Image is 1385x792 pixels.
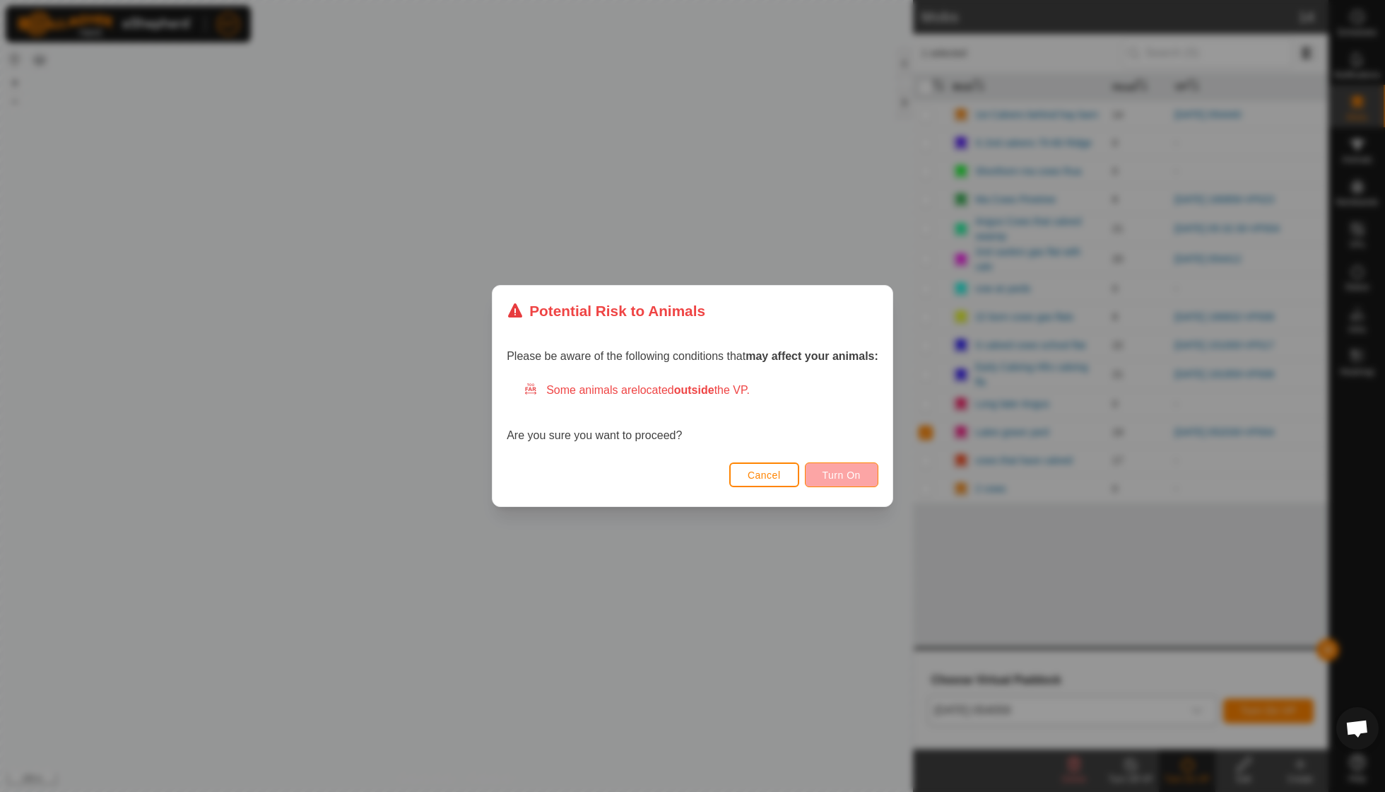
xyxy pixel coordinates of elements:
strong: outside [674,384,714,396]
div: Some animals are [524,382,878,399]
div: Open chat [1336,707,1379,750]
div: Potential Risk to Animals [507,300,705,322]
button: Cancel [729,462,799,487]
span: Cancel [748,470,781,481]
span: Turn On [823,470,861,481]
span: located the VP. [637,384,750,396]
strong: may affect your animals: [745,350,878,362]
div: Are you sure you want to proceed? [507,382,878,444]
button: Turn On [805,462,878,487]
span: Please be aware of the following conditions that [507,350,878,362]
